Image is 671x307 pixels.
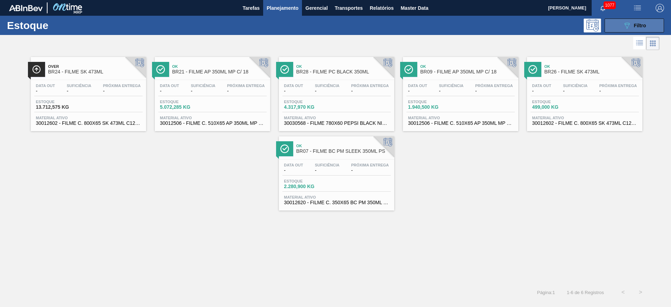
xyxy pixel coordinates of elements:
[284,121,389,126] span: 30030568 - FILME 780X60 PEPSI BLACK NIV24
[227,84,265,88] span: Próxima Entrega
[408,116,513,120] span: Material ativo
[160,121,265,126] span: 30012506 - FILME C. 510X65 AP 350ML MP C18 429
[284,168,303,173] span: -
[267,4,298,12] span: Planejamento
[605,19,664,33] button: Filtro
[351,84,389,88] span: Próxima Entrega
[408,105,457,110] span: 1.940,500 KG
[420,64,515,69] span: Ok
[296,64,391,69] span: Ok
[565,290,604,295] span: 1 - 6 de 6 Registros
[284,195,389,199] span: Material ativo
[420,69,515,74] span: BR09 - FILME AP 350ML MP C/ 18
[296,144,391,148] span: Ok
[633,4,642,12] img: userActions
[633,37,646,50] div: Visão em Lista
[528,65,537,74] img: Ícone
[522,52,646,131] a: ÍconeOkBR26 - FILME SK 473MLData out-Suficiência-Próxima Entrega-Estoque499,000 KGMaterial ativo3...
[634,23,646,28] span: Filtro
[284,184,333,189] span: 2.280,900 KG
[274,52,398,131] a: ÍconeOkBR28 - FILME PC BLACK 350MLData out-Suficiência-Próxima Entrega-Estoque4.317,970 KGMateria...
[172,64,267,69] span: Ok
[656,4,664,12] img: Logout
[305,4,328,12] span: Gerencial
[315,88,339,94] span: -
[592,3,614,13] button: Notificações
[599,88,637,94] span: -
[48,69,143,74] span: BR24 - FILME SK 473ML
[532,88,551,94] span: -
[26,52,150,131] a: ÍconeOverBR24 - FILME SK 473MLData out-Suficiência-Próxima Entrega-Estoque13.712,575 KGMaterial a...
[67,84,91,88] span: Suficiência
[48,64,143,69] span: Over
[404,65,413,74] img: Ícone
[439,84,463,88] span: Suficiência
[172,69,267,74] span: BR21 - FILME AP 350ML MP C/ 18
[36,105,85,110] span: 13.712,575 KG
[335,4,363,12] span: Transportes
[280,65,289,74] img: Ícone
[7,21,111,29] h1: Estoque
[632,284,649,301] button: >
[544,69,639,74] span: BR26 - FILME SK 473ML
[280,144,289,153] img: Ícone
[646,37,659,50] div: Visão em Cards
[103,84,141,88] span: Próxima Entrega
[284,116,389,120] span: Material ativo
[103,88,141,94] span: -
[408,84,427,88] span: Data out
[284,179,333,183] span: Estoque
[160,84,179,88] span: Data out
[401,4,428,12] span: Master Data
[351,168,389,173] span: -
[439,88,463,94] span: -
[544,64,639,69] span: Ok
[191,88,215,94] span: -
[150,52,274,131] a: ÍconeOkBR21 - FILME AP 350ML MP C/ 18Data out-Suficiência-Próxima Entrega-Estoque5.072,285 KGMate...
[36,100,85,104] span: Estoque
[315,84,339,88] span: Suficiência
[274,131,398,210] a: ÍconeOkBR07 - FILME BC PM SLEEK 350ML PSData out-Suficiência-Próxima Entrega-Estoque2.280,900 KGM...
[160,105,209,110] span: 5.072,285 KG
[584,19,601,33] div: Pogramando: nenhum usuário selecionado
[599,84,637,88] span: Próxima Entrega
[532,116,637,120] span: Material ativo
[296,149,391,154] span: BR07 - FILME BC PM SLEEK 350ML PS
[408,88,427,94] span: -
[408,100,457,104] span: Estoque
[537,290,555,295] span: Página : 1
[284,88,303,94] span: -
[36,88,55,94] span: -
[532,100,581,104] span: Estoque
[370,4,394,12] span: Relatórios
[36,121,141,126] span: 30012602 - FILME C. 800X65 SK 473ML C12 429
[284,200,389,205] span: 30012620 - FILME C. 350X65 BC PM 350ML SLK C12 429
[284,105,333,110] span: 4.317,970 KG
[67,88,91,94] span: -
[614,284,632,301] button: <
[563,84,587,88] span: Suficiência
[284,100,333,104] span: Estoque
[475,84,513,88] span: Próxima Entrega
[532,84,551,88] span: Data out
[284,163,303,167] span: Data out
[315,163,339,167] span: Suficiência
[227,88,265,94] span: -
[351,88,389,94] span: -
[9,5,43,11] img: TNhmsLtSVTkK8tSr43FrP2fwEKptu5GPRR3wAAAABJRU5ErkJggg==
[36,84,55,88] span: Data out
[284,84,303,88] span: Data out
[191,84,215,88] span: Suficiência
[160,116,265,120] span: Material ativo
[32,65,41,74] img: Ícone
[36,116,141,120] span: Material ativo
[160,88,179,94] span: -
[398,52,522,131] a: ÍconeOkBR09 - FILME AP 350ML MP C/ 18Data out-Suficiência-Próxima Entrega-Estoque1.940,500 KGMate...
[408,121,513,126] span: 30012506 - FILME C. 510X65 AP 350ML MP C18 429
[243,4,260,12] span: Tarefas
[604,1,616,9] span: 1077
[532,121,637,126] span: 30012602 - FILME C. 800X65 SK 473ML C12 429
[475,88,513,94] span: -
[296,69,391,74] span: BR28 - FILME PC BLACK 350ML
[351,163,389,167] span: Próxima Entrega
